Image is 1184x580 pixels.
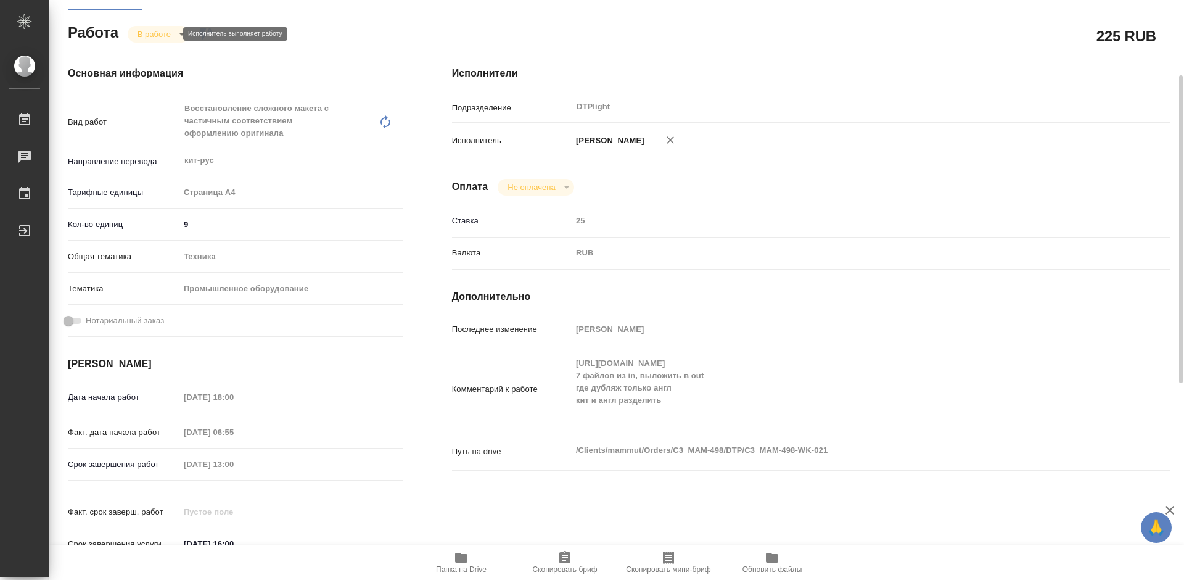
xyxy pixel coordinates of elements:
p: Направление перевода [68,155,179,168]
input: Пустое поле [179,455,287,473]
p: Вид работ [68,116,179,128]
button: Папка на Drive [409,545,513,580]
button: Удалить исполнителя [657,126,684,154]
p: Срок завершения услуги [68,538,179,550]
p: Общая тематика [68,251,179,263]
div: Промышленное оборудование [179,278,403,299]
h4: Дополнительно [452,289,1170,304]
p: Кол-во единиц [68,218,179,231]
input: ✎ Введи что-нибудь [179,215,403,233]
p: Подразделение [452,102,572,114]
span: Папка на Drive [436,565,487,574]
h4: Оплата [452,180,488,194]
p: Дата начала работ [68,391,179,404]
span: Скопировать мини-бриф [626,565,710,574]
span: Нотариальный заказ [86,315,164,327]
span: Обновить файлы [742,565,802,574]
h4: Исполнители [452,66,1170,81]
span: Скопировать бриф [532,565,597,574]
div: В работе [128,26,189,43]
h2: 225 RUB [1096,25,1156,46]
p: Путь на drive [452,445,572,458]
input: Пустое поле [572,212,1111,230]
button: Обновить файлы [720,545,824,580]
button: 🙏 [1141,512,1172,543]
input: Пустое поле [572,320,1111,338]
textarea: [URL][DOMAIN_NAME] 7 файлов из in, выложить в out где дубляж только англ кит и англ разделить [572,353,1111,423]
button: Не оплачена [504,182,559,193]
div: RUB [572,242,1111,263]
p: Срок завершения работ [68,458,179,471]
button: В работе [134,29,175,39]
div: В работе [498,179,573,196]
button: Скопировать мини-бриф [617,545,720,580]
div: Страница А4 [179,182,403,203]
p: Валюта [452,247,572,259]
input: Пустое поле [179,503,287,521]
p: Последнее изменение [452,323,572,336]
p: [PERSON_NAME] [572,135,644,147]
input: Пустое поле [179,423,287,441]
p: Исполнитель [452,135,572,147]
input: Пустое поле [179,388,287,406]
p: Комментарий к работе [452,383,572,396]
h2: Работа [68,20,118,43]
p: Факт. срок заверш. работ [68,506,179,518]
button: Скопировать бриф [513,545,617,580]
span: 🙏 [1146,515,1167,541]
input: ✎ Введи что-нибудь [179,535,287,553]
p: Факт. дата начала работ [68,426,179,439]
h4: Основная информация [68,66,403,81]
h4: [PERSON_NAME] [68,357,403,371]
p: Тематика [68,283,179,295]
p: Ставка [452,215,572,227]
textarea: /Clients/mammut/Orders/C3_MAM-498/DTP/C3_MAM-498-WK-021 [572,440,1111,461]
div: Техника [179,246,403,267]
p: Тарифные единицы [68,186,179,199]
